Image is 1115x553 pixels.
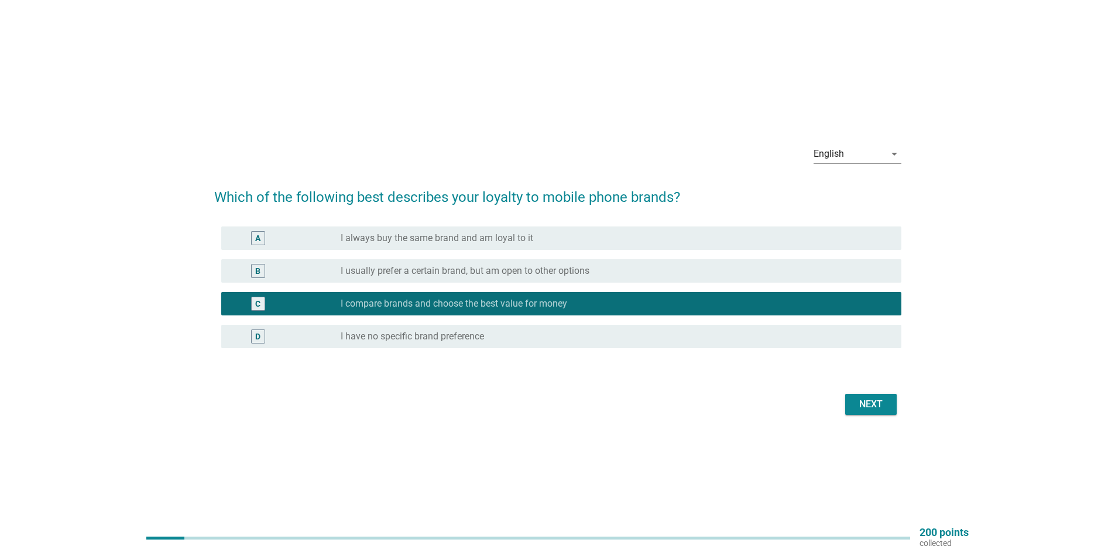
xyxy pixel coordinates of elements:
[341,331,484,342] label: I have no specific brand preference
[887,147,901,161] i: arrow_drop_down
[341,232,533,244] label: I always buy the same brand and am loyal to it
[814,149,844,159] div: English
[845,394,897,415] button: Next
[920,527,969,538] p: 200 points
[255,297,260,310] div: C
[920,538,969,548] p: collected
[341,298,567,310] label: I compare brands and choose the best value for money
[855,397,887,411] div: Next
[255,265,260,277] div: B
[255,232,260,244] div: A
[341,265,589,277] label: I usually prefer a certain brand, but am open to other options
[214,175,901,208] h2: Which of the following best describes your loyalty to mobile phone brands?
[255,330,260,342] div: D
